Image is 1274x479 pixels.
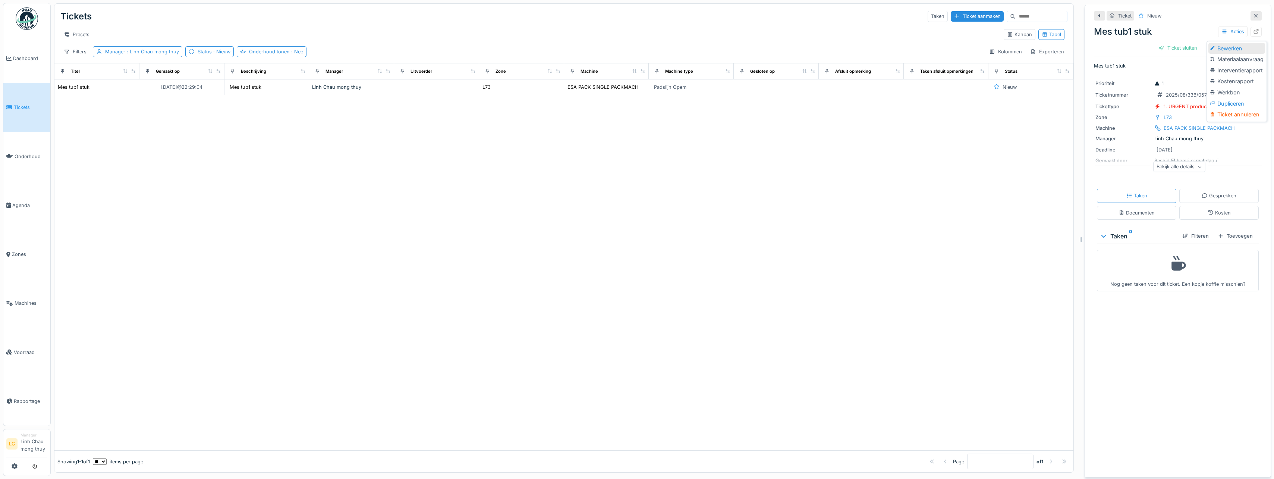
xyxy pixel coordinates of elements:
div: Prioriteit [1095,80,1151,87]
div: ESA PACK SINGLE PACKMACH [567,84,639,91]
div: items per page [93,458,143,465]
div: L73 [1164,114,1172,121]
div: Tickets [60,7,92,26]
div: Werkbon [1208,87,1265,98]
div: Linh Chau mong thuy [1095,135,1260,142]
strong: of 1 [1036,458,1044,465]
div: Interventierapport [1208,65,1265,76]
span: Agenda [12,202,47,209]
div: Onderhoud tonen [249,48,303,55]
div: 1 [1154,80,1164,87]
div: Ticketnummer [1095,91,1151,98]
div: Gesloten op [750,68,775,75]
div: Mes tub1 stuk [1094,25,1262,38]
div: Manager [1095,135,1151,142]
div: Gemaakt op [156,68,180,75]
span: : Nee [290,49,303,54]
div: Machine [1095,125,1151,132]
div: Kostenrapport [1208,76,1265,87]
div: Dupliceren [1208,98,1265,109]
div: Manager [105,48,179,55]
div: Ticket sluiten [1155,43,1200,53]
div: Kanban [1007,31,1032,38]
div: Exporteren [1027,46,1067,57]
div: L73 [482,84,491,91]
span: Rapportage [14,398,47,405]
li: LC [6,438,18,450]
div: Filteren [1179,231,1212,241]
div: Tabel [1042,31,1061,38]
span: Dashboard [13,55,47,62]
span: Onderhoud [15,153,47,160]
div: Toevoegen [1215,231,1256,241]
div: Taken [1126,192,1147,199]
div: ESA PACK SINGLE PACKMACH [1164,125,1235,132]
div: Zone [496,68,506,75]
div: Titel [71,68,80,75]
span: : Linh Chau mong thuy [125,49,179,54]
div: Nog geen taken voor dit ticket. Een kopje koffie misschien? [1102,253,1254,288]
div: Acties [1218,26,1248,37]
span: Voorraad [14,349,47,356]
span: Tickets [14,104,47,111]
p: Mes tub1 stuk [1094,62,1262,69]
div: Mes tub1 stuk [230,84,261,91]
div: Bekijk alle details [1153,162,1205,172]
div: Status [1005,68,1017,75]
div: Ticket [1118,12,1132,19]
div: Documenten [1119,209,1155,216]
span: Machines [15,300,47,307]
div: Bewerken [1208,43,1265,54]
li: Linh Chau mong thuy [21,432,47,455]
div: Ticket annuleren [1208,109,1265,120]
div: Page [953,458,964,465]
div: Showing 1 - 1 of 1 [57,458,90,465]
div: Nieuw [1147,12,1161,19]
div: Materiaalaanvraag [1208,54,1265,65]
div: Mes tub1 stuk [58,84,89,91]
div: Deadline [1095,146,1151,153]
div: 2025/08/336/05770 [1166,91,1212,98]
div: Nieuw [1003,84,1017,91]
div: 1. URGENT production line disruption [1164,103,1249,110]
div: Machine type [665,68,693,75]
div: Taken [928,11,948,22]
div: Status [198,48,230,55]
div: Presets [60,29,93,40]
div: Padslijn Opem [654,84,686,91]
div: Linh Chau mong thuy [312,84,391,91]
span: : Nieuw [212,49,230,54]
div: Manager [325,68,343,75]
div: Filters [60,46,90,57]
sup: 0 [1129,232,1132,241]
div: Afsluit opmerking [835,68,871,75]
span: Zones [12,251,47,258]
div: Tickettype [1095,103,1151,110]
div: Taken afsluit opmerkingen [920,68,973,75]
div: [DATE] [1157,146,1173,153]
div: Kosten [1208,209,1231,216]
div: Taken [1100,232,1176,241]
div: Uitvoerder [410,68,432,75]
div: Kolommen [986,46,1025,57]
div: Zone [1095,114,1151,121]
div: [DATE] @ 22:29:04 [161,84,202,91]
img: Badge_color-CXgf-gQk.svg [16,7,38,30]
div: Beschrijving [241,68,266,75]
div: Gesprekken [1202,192,1236,199]
div: Manager [21,432,47,438]
div: Machine [581,68,598,75]
div: Ticket aanmaken [951,11,1004,21]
